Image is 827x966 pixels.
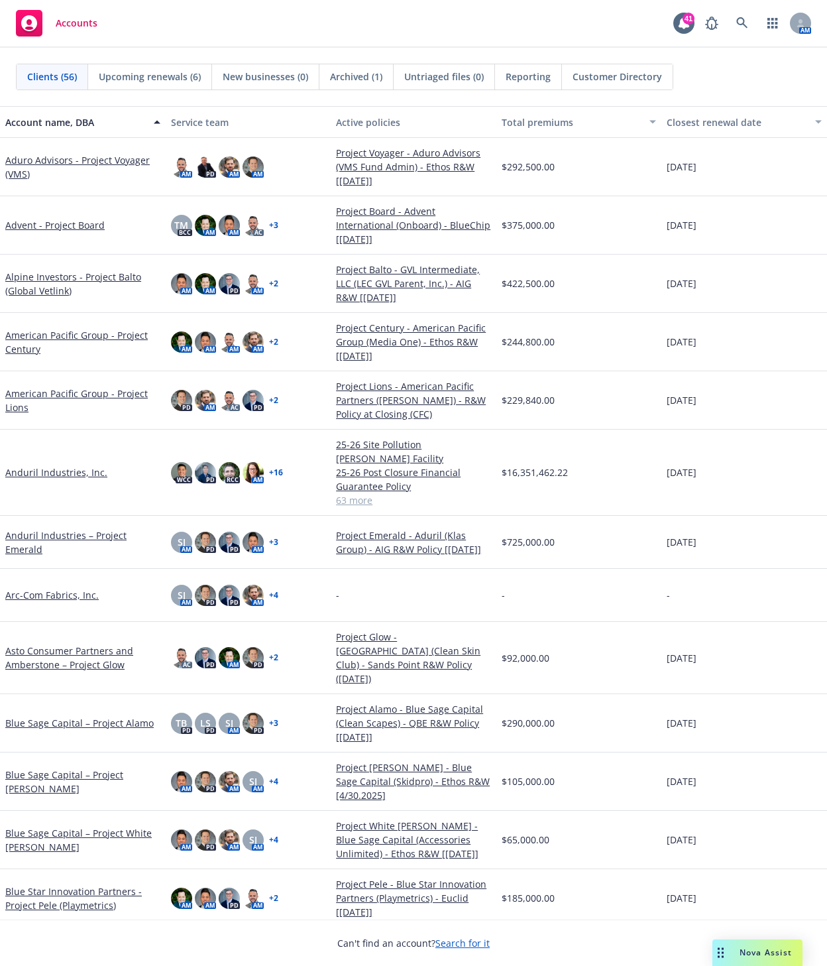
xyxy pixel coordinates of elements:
[171,888,192,909] img: photo
[219,888,240,909] img: photo
[269,221,278,229] a: + 3
[195,156,216,178] img: photo
[404,70,484,84] span: Untriaged files (0)
[667,218,696,232] span: [DATE]
[219,390,240,411] img: photo
[171,647,192,668] img: photo
[27,70,77,84] span: Clients (56)
[166,106,331,138] button: Service team
[243,888,264,909] img: photo
[336,760,491,802] a: Project [PERSON_NAME] - Blue Sage Capital (Skidpro) - Ethos R&W [4/30.2025]
[667,774,696,788] span: [DATE]
[171,771,192,792] img: photo
[195,829,216,851] img: photo
[502,276,555,290] span: $422,500.00
[5,387,160,414] a: American Pacific Group - Project Lions
[667,891,696,905] span: [DATE]
[171,462,192,483] img: photo
[171,829,192,851] img: photo
[336,379,491,421] a: Project Lions - American Pacific Partners ([PERSON_NAME]) - R&W Policy at Closing (CFC)
[243,532,264,553] img: photo
[5,716,154,730] a: Blue Sage Capital – Project Alamo
[171,115,326,129] div: Service team
[243,273,264,294] img: photo
[195,215,216,236] img: photo
[667,651,696,665] span: [DATE]
[336,204,491,246] a: Project Board - Advent International (Onboard) - BlueChip [[DATE]]
[712,939,802,966] button: Nova Assist
[5,465,107,479] a: Anduril Industries, Inc.
[5,884,160,912] a: Blue Star Innovation Partners - Project Pele (Playmetrics)
[174,218,188,232] span: TM
[435,937,490,949] a: Search for it
[195,273,216,294] img: photo
[243,215,264,236] img: photo
[269,836,278,844] a: + 4
[195,771,216,792] img: photo
[5,328,160,356] a: American Pacific Group - Project Century
[243,156,264,178] img: photo
[336,877,491,919] a: Project Pele - Blue Star Innovation Partners (Playmetrics) - Euclid [[DATE]]
[667,535,696,549] span: [DATE]
[336,146,491,188] a: Project Voyager - Aduro Advisors (VMS Fund Admin) - Ethos R&W [[DATE]]
[502,535,555,549] span: $725,000.00
[269,894,278,902] a: + 2
[178,588,186,602] span: SJ
[243,390,264,411] img: photo
[667,716,696,730] span: [DATE]
[56,18,97,29] span: Accounts
[269,654,278,662] a: + 2
[502,716,555,730] span: $290,000.00
[269,338,278,346] a: + 2
[219,532,240,553] img: photo
[336,438,491,465] a: 25-26 Site Pollution [PERSON_NAME] Facility
[336,493,491,507] a: 63 more
[336,702,491,744] a: Project Alamo - Blue Sage Capital (Clean Scapes) - QBE R&W Policy [[DATE]]
[269,538,278,546] a: + 3
[195,647,216,668] img: photo
[661,106,827,138] button: Closest renewal date
[171,273,192,294] img: photo
[5,270,160,298] a: Alpine Investors - Project Balto (Global Vetlink)
[243,647,264,668] img: photo
[269,396,278,404] a: + 2
[729,10,755,36] a: Search
[99,70,201,84] span: Upcoming renewals (6)
[195,585,216,606] img: photo
[667,393,696,407] span: [DATE]
[269,719,278,727] a: + 3
[195,390,216,411] img: photo
[5,768,160,796] a: Blue Sage Capital – Project [PERSON_NAME]
[269,280,278,288] a: + 2
[667,335,696,349] span: [DATE]
[502,891,555,905] span: $185,000.00
[502,393,555,407] span: $229,840.00
[502,335,555,349] span: $244,800.00
[171,156,192,178] img: photo
[243,713,264,734] img: photo
[683,13,694,25] div: 41
[5,218,105,232] a: Advent - Project Board
[698,10,725,36] a: Report a Bug
[337,936,490,950] span: Can't find an account?
[249,833,257,847] span: SJ
[667,276,696,290] span: [DATE]
[219,771,240,792] img: photo
[330,70,382,84] span: Archived (1)
[195,462,216,483] img: photo
[5,528,160,556] a: Anduril Industries – Project Emerald
[200,716,211,730] span: LS
[5,115,146,129] div: Account name, DBA
[667,465,696,479] span: [DATE]
[225,716,233,730] span: SJ
[502,218,555,232] span: $375,000.00
[667,160,696,174] span: [DATE]
[243,462,264,483] img: photo
[249,774,257,788] span: SJ
[336,263,491,304] a: Project Balto - GVL Intermediate, LLC (LEC GVL Parent, Inc.) - AIG R&W [[DATE]]
[219,332,240,353] img: photo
